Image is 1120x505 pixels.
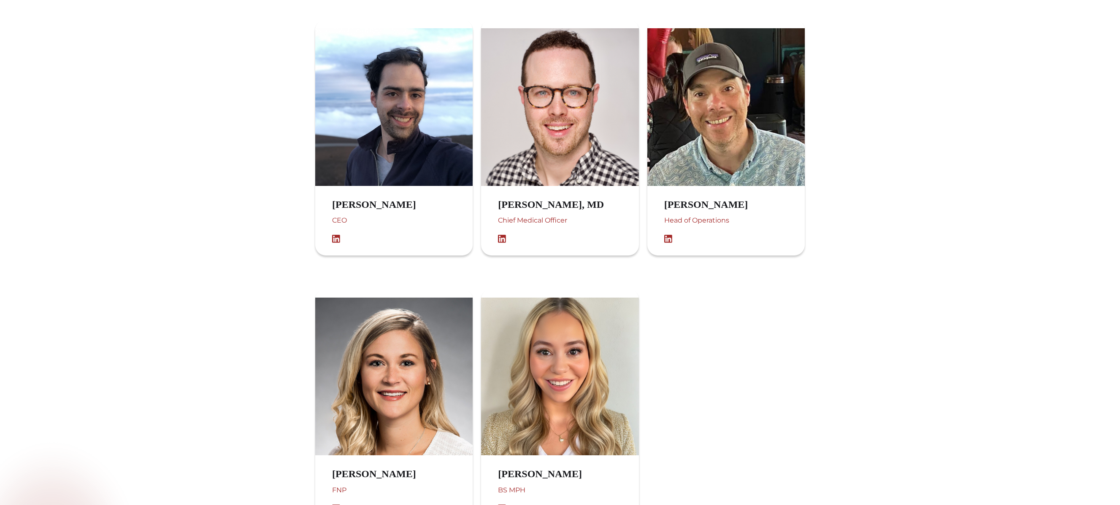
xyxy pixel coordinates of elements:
[664,215,765,235] div: Head of Operations
[332,484,433,505] div: FNP
[498,215,621,235] div: Chief Medical Officer
[498,199,621,211] h3: [PERSON_NAME], MD
[664,199,765,211] h3: [PERSON_NAME]
[332,468,433,480] h3: [PERSON_NAME]
[498,468,599,480] h3: [PERSON_NAME]
[332,215,433,235] div: CEO
[332,199,433,211] h3: [PERSON_NAME]
[498,484,599,505] div: BS MPH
